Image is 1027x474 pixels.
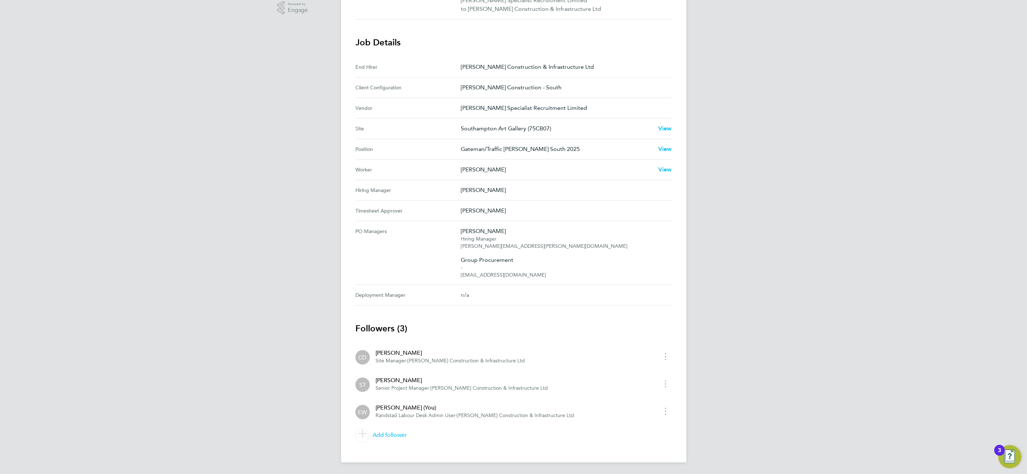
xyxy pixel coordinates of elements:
[355,291,461,299] div: Deployment Manager
[358,408,367,416] span: EW
[658,165,672,174] a: View
[659,351,672,362] button: timesheet menu
[376,358,406,364] span: Site Manager
[659,378,672,389] button: timesheet menu
[658,146,672,152] span: View
[461,272,627,279] div: [EMAIL_ADDRESS][DOMAIN_NAME]
[359,381,366,389] span: ST
[358,353,367,361] span: CD
[658,125,672,132] span: View
[658,166,672,173] span: View
[455,412,457,419] span: ·
[998,450,1001,460] div: 3
[355,323,672,334] h3: Followers (3)
[376,349,525,357] div: [PERSON_NAME]
[461,83,666,92] p: [PERSON_NAME] Construction - South
[355,104,461,112] div: Vendor
[461,243,627,250] div: [PERSON_NAME][EMAIL_ADDRESS][PERSON_NAME][DOMAIN_NAME]
[355,37,672,48] h3: Job Details
[355,145,461,153] div: Position
[376,376,548,385] div: [PERSON_NAME]
[376,412,455,419] span: Randstad Labour Desk Admin User
[457,412,574,419] span: [PERSON_NAME] Construction & Infrastructure Ltd
[376,385,429,391] span: Senior Project Manager
[461,227,622,236] div: [PERSON_NAME]
[355,206,461,215] div: Timesheet Approver
[355,425,672,445] a: Add follower
[461,291,660,299] div: n/a
[998,445,1021,468] button: Open Resource Center, 3 new notifications
[355,377,370,392] div: Samuel Teremetz
[461,63,666,71] p: [PERSON_NAME] Construction & Infrastructure Ltd
[406,358,408,364] span: ·
[355,186,461,194] div: Hiring Manager
[658,124,672,133] a: View
[355,124,461,133] div: Site
[355,63,461,71] div: End Hirer
[408,358,525,364] span: [PERSON_NAME] Construction & Infrastructure Ltd
[461,186,666,194] p: [PERSON_NAME]
[461,165,653,174] p: [PERSON_NAME]
[461,206,666,215] p: [PERSON_NAME]
[355,350,370,365] div: Chris Dowle
[659,406,672,417] button: timesheet menu
[431,385,548,391] span: [PERSON_NAME] Construction & Infrastructure Ltd
[288,1,308,7] span: Powered by
[461,124,653,133] p: Southampton Art Gallery (75CB07)
[277,1,308,15] a: Powered byEngage
[461,145,653,153] p: Gateman/Traffic [PERSON_NAME] South 2025
[355,165,461,174] div: Worker
[658,145,672,153] a: View
[461,104,666,112] p: [PERSON_NAME] Specialist Recruitment Limited
[461,264,627,272] div: -
[461,256,622,264] div: Group Procurement
[461,5,653,13] p: to [PERSON_NAME] Construction & Infrastructure Ltd
[355,227,461,279] div: PO Managers
[376,403,574,412] div: [PERSON_NAME] (You)
[355,405,370,419] div: Emma Wells (You)
[429,385,431,391] span: ·
[288,7,308,13] span: Engage
[461,236,627,243] div: Hiring Manager
[355,83,461,92] div: Client Configuration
